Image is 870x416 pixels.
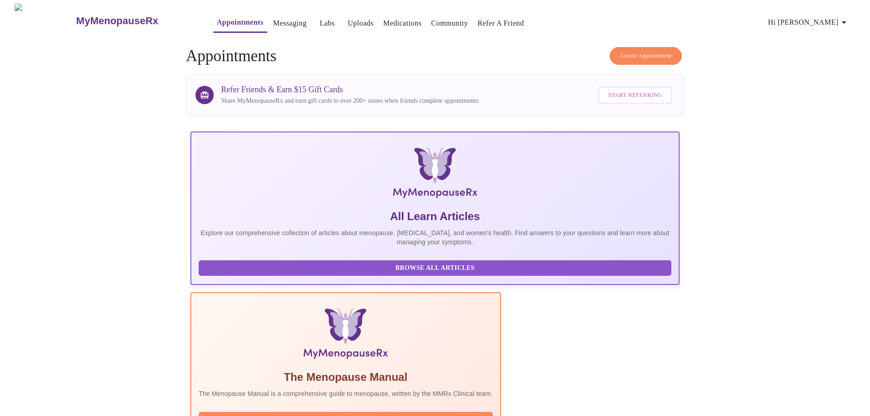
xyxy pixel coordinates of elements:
h5: All Learn Articles [199,209,671,224]
button: Start Referring [598,87,672,104]
button: Uploads [344,14,377,32]
a: Messaging [273,17,306,30]
a: Medications [383,17,422,30]
h3: Refer Friends & Earn $15 Gift Cards [221,85,479,95]
img: MyMenopauseRx Logo [15,4,75,38]
img: MyMenopauseRx Logo [272,147,598,202]
span: Create Appointment [620,51,671,61]
a: Labs [320,17,335,30]
button: Hi [PERSON_NAME] [765,13,853,32]
h3: MyMenopauseRx [76,15,158,27]
p: The Menopause Manual is a comprehensive guide to menopause, written by the MMRx Clinical team. [199,389,493,398]
h5: The Menopause Manual [199,370,493,384]
button: Refer a Friend [474,14,528,32]
button: Labs [312,14,342,32]
span: Start Referring [608,90,662,100]
p: Explore our comprehensive collection of articles about menopause, [MEDICAL_DATA], and women's hea... [199,228,671,247]
button: Appointments [213,13,267,33]
a: MyMenopauseRx [75,5,195,37]
span: Browse All Articles [208,263,662,274]
h4: Appointments [186,47,684,65]
a: Refer a Friend [478,17,524,30]
a: Community [431,17,468,30]
a: Uploads [348,17,374,30]
button: Medications [380,14,425,32]
button: Messaging [269,14,310,32]
span: Hi [PERSON_NAME] [768,16,849,29]
a: Browse All Articles [199,263,674,271]
button: Create Appointment [610,47,682,65]
p: Share MyMenopauseRx and earn gift cards to over 200+ stores when friends complete appointments [221,96,479,105]
a: Start Referring [596,82,675,108]
img: Menopause Manual [245,308,446,363]
button: Community [427,14,472,32]
button: Browse All Articles [199,260,671,276]
a: Appointments [217,16,264,29]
